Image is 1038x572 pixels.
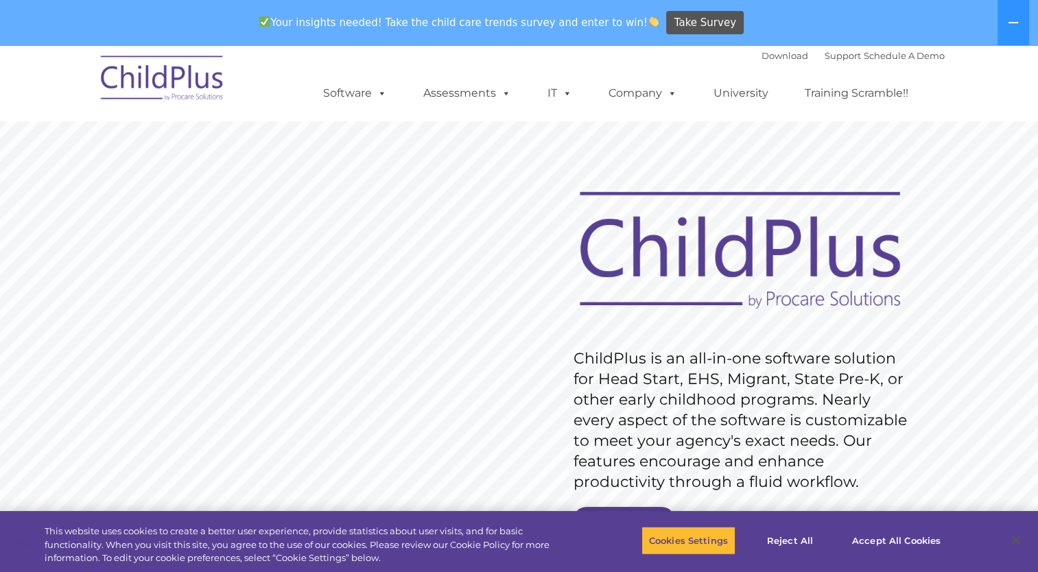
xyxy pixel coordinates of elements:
font: | [762,50,945,61]
a: Software [309,80,401,107]
a: Training Scramble!! [791,80,922,107]
a: Download [762,50,808,61]
button: Cookies Settings [641,526,735,555]
img: ChildPlus by Procare Solutions [94,46,231,115]
a: University [700,80,782,107]
img: 👏 [648,16,659,27]
a: Get Started [573,507,675,534]
a: IT [534,80,586,107]
a: Schedule A Demo [864,50,945,61]
img: ✅ [259,16,270,27]
button: Close [1001,525,1031,556]
span: Your insights needed! Take the child care trends survey and enter to win! [254,9,665,36]
button: Accept All Cookies [845,526,948,555]
span: Take Survey [674,11,736,35]
rs-layer: ChildPlus is an all-in-one software solution for Head Start, EHS, Migrant, State Pre-K, or other ... [574,348,914,492]
a: Assessments [410,80,525,107]
a: Company [595,80,691,107]
a: Take Survey [666,11,744,35]
div: This website uses cookies to create a better user experience, provide statistics about user visit... [45,525,571,565]
button: Reject All [747,526,833,555]
a: Support [825,50,861,61]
